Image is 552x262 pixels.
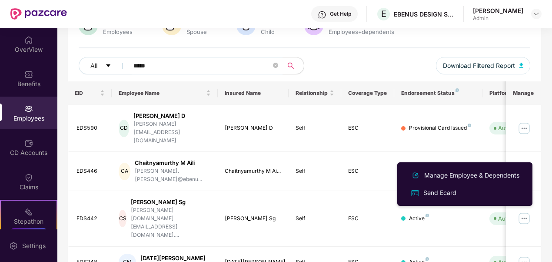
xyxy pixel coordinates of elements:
[381,9,386,19] span: E
[68,81,112,105] th: EID
[76,167,105,175] div: EDS446
[24,36,33,44] img: svg+xml;base64,PHN2ZyBpZD0iSG9tZSIgeG1sbnM9Imh0dHA6Ly93d3cudzMub3JnLzIwMDAvc3ZnIiB3aWR0aD0iMjAiIG...
[410,188,420,198] img: svg+xml;base64,PHN2ZyB4bWxucz0iaHR0cDovL3d3dy53My5vcmcvMjAwMC9zdmciIHdpZHRoPSIxNiIgaGVpZ2h0PSIxNi...
[468,124,471,127] img: svg+xml;base64,PHN2ZyB4bWxucz0iaHR0cDovL3d3dy53My5vcmcvMjAwMC9zdmciIHdpZHRoPSI4IiBoZWlnaHQ9IjgiIH...
[185,28,209,35] div: Spouse
[133,120,211,145] div: [PERSON_NAME][EMAIL_ADDRESS][DOMAIN_NAME]
[422,188,458,198] div: Send Ecard
[330,10,351,17] div: Get Help
[401,90,476,97] div: Endorsement Status
[296,167,335,175] div: Self
[90,61,97,71] span: All
[112,81,218,105] th: Employee Name
[296,90,328,97] span: Relationship
[225,167,282,175] div: Chaitnyamurthy M Ai...
[101,28,134,35] div: Employees
[225,124,282,132] div: [PERSON_NAME] D
[218,81,289,105] th: Insured Name
[341,81,394,105] th: Coverage Type
[296,215,335,223] div: Self
[135,159,211,167] div: Chaitnyamurthy M Aili
[131,206,211,239] div: [PERSON_NAME][DOMAIN_NAME][EMAIL_ADDRESS][DOMAIN_NAME]....
[273,62,278,70] span: close-circle
[410,170,421,181] img: svg+xml;base64,PHN2ZyB4bWxucz0iaHR0cDovL3d3dy53My5vcmcvMjAwMC9zdmciIHhtbG5zOnhsaW5rPSJodHRwOi8vd3...
[273,63,278,68] span: close-circle
[119,163,130,180] div: CA
[1,217,57,226] div: Stepathon
[422,171,521,180] div: Manage Employee & Dependents
[24,139,33,148] img: svg+xml;base64,PHN2ZyBpZD0iQ0RfQWNjb3VudHMiIGRhdGEtbmFtZT0iQ0QgQWNjb3VudHMiIHhtbG5zPSJodHRwOi8vd3...
[79,57,132,74] button: Allcaret-down
[426,257,429,261] img: svg+xml;base64,PHN2ZyB4bWxucz0iaHR0cDovL3d3dy53My5vcmcvMjAwMC9zdmciIHdpZHRoPSI4IiBoZWlnaHQ9IjgiIH...
[76,124,105,132] div: EDS590
[473,15,523,22] div: Admin
[24,70,33,79] img: svg+xml;base64,PHN2ZyBpZD0iQmVuZWZpdHMiIHhtbG5zPSJodHRwOi8vd3d3LnczLm9yZy8yMDAwL3N2ZyIgd2lkdGg9Ij...
[259,28,276,35] div: Child
[119,90,204,97] span: Employee Name
[75,90,99,97] span: EID
[105,63,111,70] span: caret-down
[76,215,105,223] div: EDS442
[517,121,531,135] img: manageButton
[24,208,33,216] img: svg+xml;base64,PHN2ZyB4bWxucz0iaHR0cDovL3d3dy53My5vcmcvMjAwMC9zdmciIHdpZHRoPSIyMSIgaGVpZ2h0PSIyMC...
[498,124,533,132] div: Auto Verified
[119,210,126,227] div: CS
[318,10,326,19] img: svg+xml;base64,PHN2ZyBpZD0iSGVscC0zMngzMiIgeG1sbnM9Imh0dHA6Ly93d3cudzMub3JnLzIwMDAvc3ZnIiB3aWR0aD...
[10,228,47,235] div: New Challenge
[348,215,387,223] div: ESC
[9,242,18,250] img: svg+xml;base64,PHN2ZyBpZD0iU2V0dGluZy0yMHgyMCIgeG1sbnM9Imh0dHA6Ly93d3cudzMub3JnLzIwMDAvc3ZnIiB3aW...
[131,198,211,206] div: [PERSON_NAME] Sg
[426,214,429,217] img: svg+xml;base64,PHN2ZyB4bWxucz0iaHR0cDovL3d3dy53My5vcmcvMjAwMC9zdmciIHdpZHRoPSI4IiBoZWlnaHQ9IjgiIH...
[225,215,282,223] div: [PERSON_NAME] Sg
[133,112,211,120] div: [PERSON_NAME] D
[10,8,67,20] img: New Pazcare Logo
[24,173,33,182] img: svg+xml;base64,PHN2ZyBpZD0iQ2xhaW0iIHhtbG5zPSJodHRwOi8vd3d3LnczLm9yZy8yMDAwL3N2ZyIgd2lkdGg9IjIwIi...
[135,167,211,184] div: [PERSON_NAME].[PERSON_NAME]@ebenu...
[443,61,515,71] span: Download Filtered Report
[20,242,48,250] div: Settings
[327,28,396,35] div: Employees+dependents
[456,88,459,92] img: svg+xml;base64,PHN2ZyB4bWxucz0iaHR0cDovL3d3dy53My5vcmcvMjAwMC9zdmciIHdpZHRoPSI4IiBoZWlnaHQ9IjgiIH...
[473,7,523,15] div: [PERSON_NAME]
[348,167,387,175] div: ESC
[409,215,429,223] div: Active
[119,120,129,137] div: CD
[348,124,387,132] div: ESC
[506,81,541,105] th: Manage
[394,10,455,18] div: EBENUS DESIGN SOLUTIONS PRIVATE LIMITED
[517,212,531,225] img: manageButton
[296,124,335,132] div: Self
[489,90,537,97] div: Platform Status
[24,104,33,113] img: svg+xml;base64,PHN2ZyBpZD0iRW1wbG95ZWVzIiB4bWxucz0iaHR0cDovL3d3dy53My5vcmcvMjAwMC9zdmciIHdpZHRoPS...
[436,57,531,74] button: Download Filtered Report
[289,81,342,105] th: Relationship
[283,57,304,74] button: search
[283,62,299,69] span: search
[498,214,533,223] div: Auto Verified
[519,63,524,68] img: svg+xml;base64,PHN2ZyB4bWxucz0iaHR0cDovL3d3dy53My5vcmcvMjAwMC9zdmciIHhtbG5zOnhsaW5rPSJodHRwOi8vd3...
[533,10,540,17] img: svg+xml;base64,PHN2ZyBpZD0iRHJvcGRvd24tMzJ4MzIiIHhtbG5zPSJodHRwOi8vd3d3LnczLm9yZy8yMDAwL3N2ZyIgd2...
[409,124,471,132] div: Provisional Card Issued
